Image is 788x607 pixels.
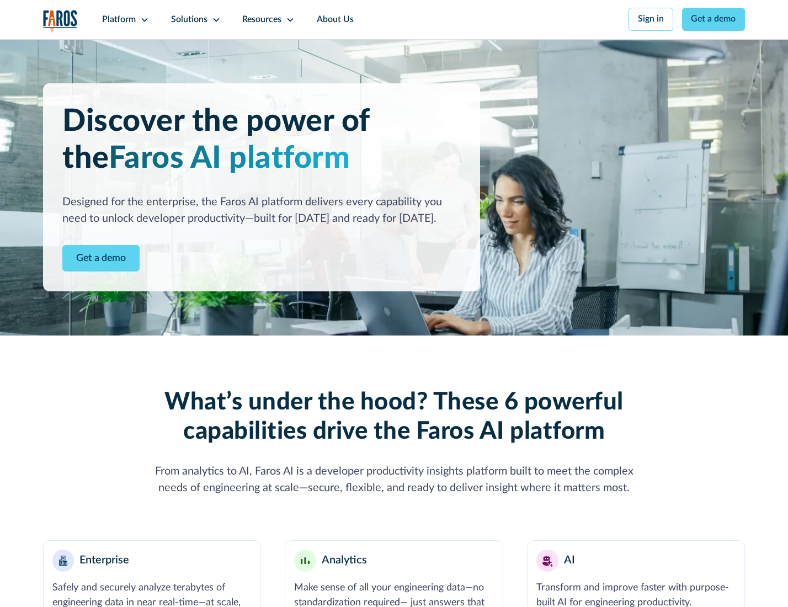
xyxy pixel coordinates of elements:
[142,464,647,497] div: From analytics to AI, Faros AI is a developer productivity insights platform built to meet the co...
[301,557,310,565] img: Minimalist bar chart analytics icon
[43,10,78,33] a: home
[539,552,556,569] img: AI robot or assistant icon
[59,556,68,566] img: Enterprise building blocks or structure icon
[629,8,673,31] a: Sign in
[62,245,140,272] a: Contact Modal
[62,194,460,227] div: Designed for the enterprise, the Faros AI platform delivers every capability you need to unlock d...
[79,552,129,569] div: Enterprise
[682,8,746,31] a: Get a demo
[242,13,281,26] div: Resources
[43,10,78,33] img: Logo of the analytics and reporting company Faros.
[62,103,460,177] h1: Discover the power of the
[171,13,207,26] div: Solutions
[564,552,575,569] div: AI
[109,143,350,174] span: Faros AI platform
[102,13,136,26] div: Platform
[322,552,367,569] div: Analytics
[142,388,647,446] h2: What’s under the hood? These 6 powerful capabilities drive the Faros AI platform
